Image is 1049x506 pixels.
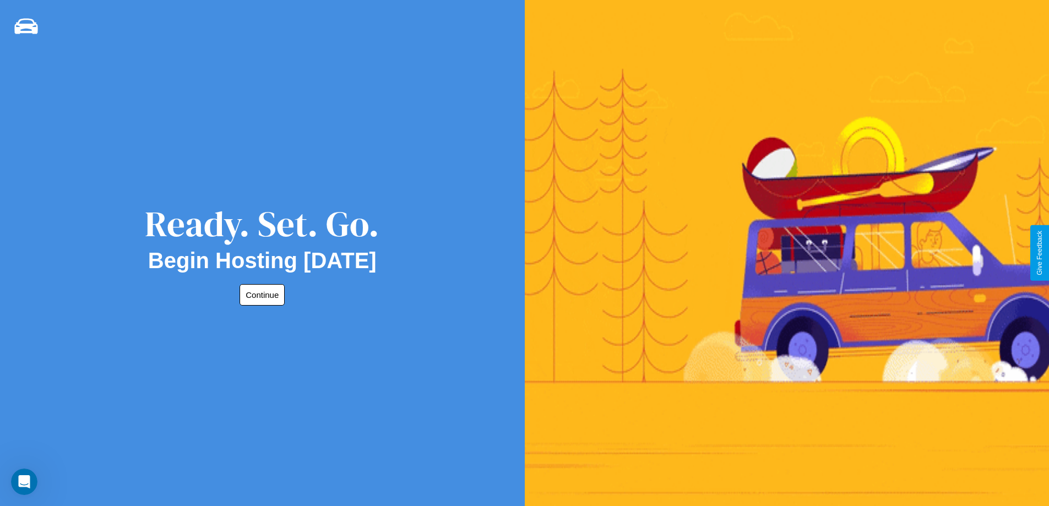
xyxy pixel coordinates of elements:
[1036,231,1043,275] div: Give Feedback
[148,248,377,273] h2: Begin Hosting [DATE]
[11,469,37,495] iframe: Intercom live chat
[240,284,285,306] button: Continue
[145,199,379,248] div: Ready. Set. Go.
